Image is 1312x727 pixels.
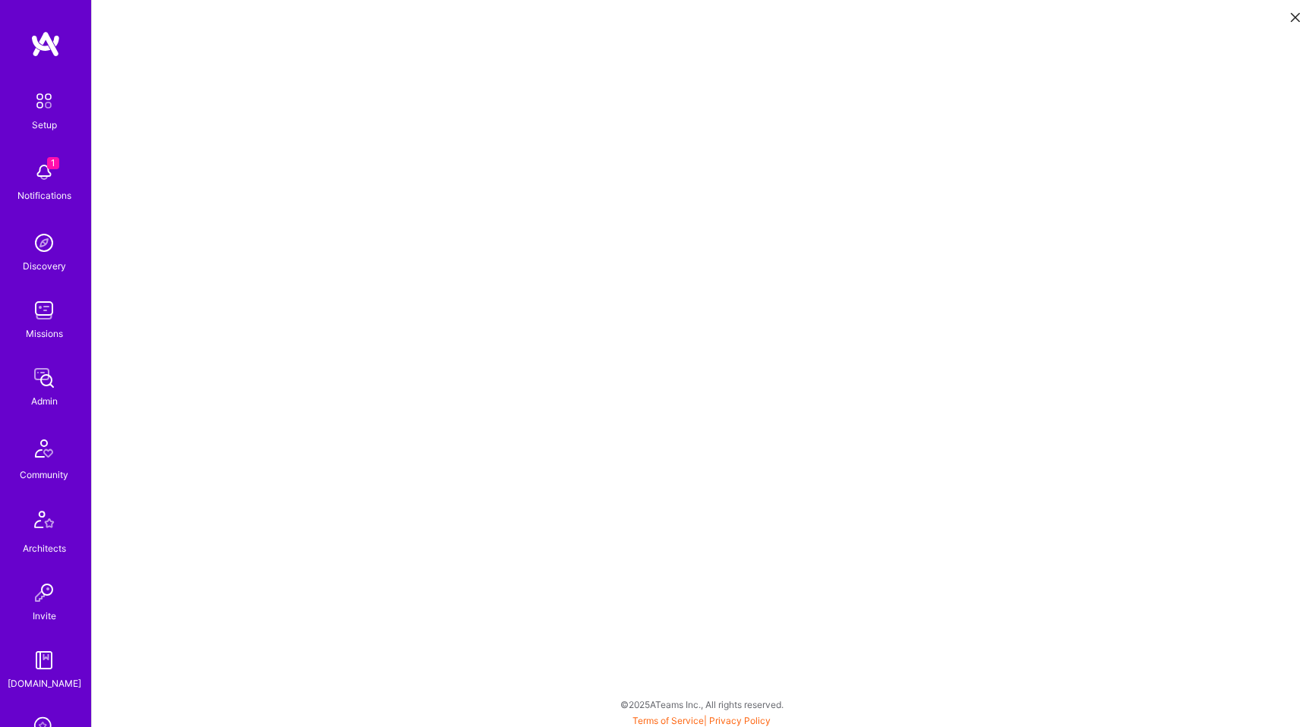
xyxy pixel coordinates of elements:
span: 1 [47,157,59,169]
div: Notifications [17,187,71,203]
div: Admin [31,393,58,409]
div: Architects [23,540,66,556]
img: setup [28,85,60,117]
img: logo [30,30,61,58]
div: Invite [33,608,56,624]
img: Architects [26,504,62,540]
img: guide book [29,645,59,675]
img: bell [29,157,59,187]
img: Community [26,430,62,467]
img: admin teamwork [29,363,59,393]
div: Missions [26,326,63,341]
i: icon Close [1291,13,1300,22]
img: teamwork [29,295,59,326]
img: Invite [29,578,59,608]
div: Setup [32,117,57,133]
div: Discovery [23,258,66,274]
div: [DOMAIN_NAME] [8,675,81,691]
img: discovery [29,228,59,258]
div: Community [20,467,68,483]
